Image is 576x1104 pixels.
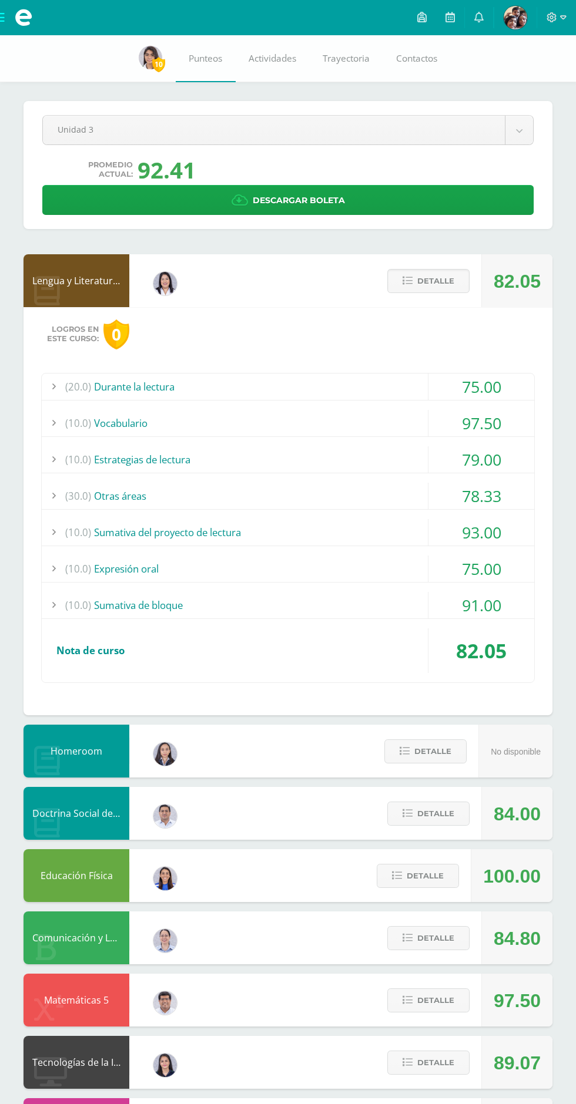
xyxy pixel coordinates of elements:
[494,1036,541,1089] div: 89.07
[139,46,162,69] img: ea47ce28a7496064ea32b8adea22b8c5.png
[189,52,222,65] span: Punteos
[24,1036,129,1089] div: Tecnologías de la Información y la Comunicación 5
[253,186,345,215] span: Descargar boleta
[504,6,527,29] img: 2888544038d106339d2fbd494f6dd41f.png
[58,116,490,143] span: Unidad 3
[153,867,177,890] img: 0eea5a6ff783132be5fd5ba128356f6f.png
[24,849,129,902] div: Educación Física
[56,644,125,657] span: Nota de curso
[236,35,310,82] a: Actividades
[428,410,534,436] div: 97.50
[42,556,534,582] div: Expresión oral
[494,912,541,965] div: 84.80
[43,116,533,144] a: Unidad 3
[428,628,534,673] div: 82.05
[153,805,177,828] img: 15aaa72b904403ebb7ec886ca542c491.png
[387,269,470,293] button: Detalle
[24,787,129,840] div: Doctrina Social de la Iglesia
[24,254,129,307] div: Lengua y Literatura 5
[428,483,534,509] div: 78.33
[387,802,470,826] button: Detalle
[491,747,541,756] span: No disponible
[153,272,177,295] img: fd1196377973db38ffd7ffd912a4bf7e.png
[65,556,91,582] span: (10.0)
[417,989,454,1011] span: Detalle
[428,556,534,582] div: 75.00
[24,911,129,964] div: Comunicación y Lenguaje L3 (Inglés) 5
[249,52,296,65] span: Actividades
[428,519,534,546] div: 93.00
[396,52,437,65] span: Contactos
[153,742,177,766] img: 35694fb3d471466e11a043d39e0d13e5.png
[24,974,129,1026] div: Matemáticas 5
[65,519,91,546] span: (10.0)
[387,926,470,950] button: Detalle
[483,850,541,903] div: 100.00
[42,410,534,436] div: Vocabulario
[323,52,370,65] span: Trayectoria
[417,803,454,824] span: Detalle
[494,255,541,308] div: 82.05
[153,1053,177,1077] img: dbcf09110664cdb6f63fe058abfafc14.png
[65,446,91,473] span: (10.0)
[310,35,383,82] a: Trayectoria
[428,373,534,400] div: 75.00
[138,154,196,185] div: 92.41
[47,325,99,344] span: Logros en este curso:
[387,988,470,1012] button: Detalle
[377,864,459,888] button: Detalle
[65,410,91,436] span: (10.0)
[24,725,129,777] div: Homeroom
[88,160,133,179] span: Promedio actual:
[42,592,534,618] div: Sumativa de bloque
[428,592,534,618] div: 91.00
[383,35,451,82] a: Contactos
[42,519,534,546] div: Sumativa del proyecto de lectura
[65,592,91,618] span: (10.0)
[176,35,236,82] a: Punteos
[494,787,541,840] div: 84.00
[42,373,534,400] div: Durante la lectura
[387,1051,470,1075] button: Detalle
[384,739,467,763] button: Detalle
[153,991,177,1015] img: 01ec045deed16b978cfcd964fb0d0c55.png
[65,483,91,509] span: (30.0)
[417,927,454,949] span: Detalle
[414,741,451,762] span: Detalle
[417,1052,454,1073] span: Detalle
[65,373,91,400] span: (20.0)
[103,319,129,349] div: 0
[42,483,534,509] div: Otras áreas
[153,929,177,952] img: daba15fc5312cea3888e84612827f950.png
[42,185,534,215] a: Descargar boleta
[417,270,454,292] span: Detalle
[494,974,541,1027] div: 97.50
[42,446,534,473] div: Estrategias de lectura
[152,57,165,72] span: 10
[407,865,444,887] span: Detalle
[428,446,534,473] div: 79.00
